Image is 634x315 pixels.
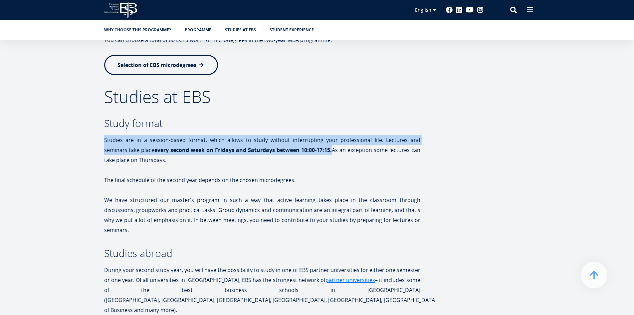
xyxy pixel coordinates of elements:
h3: Study format [104,118,420,128]
strong: every second week on Fridays and Saturdays between 10:00-17:15. [154,146,331,154]
p: Studies are in a session-based format, which allows to study without interrupting your profession... [104,135,420,165]
a: Selection of EBS microdegrees [104,55,218,75]
a: Programme [185,27,211,33]
a: partner universities [325,275,375,285]
p: You can choose a total of 60 ECTS worth of microdegrees in the two-year MBA programme. [104,35,420,45]
a: Linkedin [456,7,463,13]
input: Technology Innovation MBA [2,110,6,115]
p: The final schedule of the second year depends on the chosen microdegrees. [104,175,420,185]
p: During your second study year, you will have the possibility to study in one of EBS partner unive... [104,265,420,315]
span: Selection of EBS microdegrees [117,61,196,69]
input: Two-year MBA [2,102,6,106]
a: Instagram [477,7,484,13]
input: One-year MBA (in Estonian) [2,93,6,97]
a: Why choose this programme? [104,27,171,33]
a: Studies at EBS [225,27,256,33]
span: One-year MBA (in Estonian) [8,93,62,99]
h3: Studies abroad [104,248,420,258]
h2: Studies at EBS [104,88,420,105]
p: We have structured our master's program in such a way that active learning takes place in the cla... [104,195,420,235]
a: Youtube [466,7,474,13]
span: Technology Innovation MBA [8,110,64,116]
a: Student experience [270,27,314,33]
span: Two-year MBA [8,101,36,107]
span: Last Name [158,0,179,6]
a: Facebook [446,7,453,13]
